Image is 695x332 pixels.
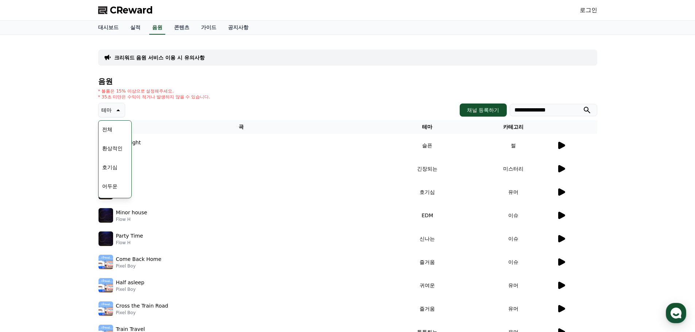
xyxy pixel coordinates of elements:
[99,178,120,194] button: 어두운
[116,255,162,263] p: Come Back Home
[116,263,162,269] p: Pixel Boy
[98,88,211,94] p: * 볼륨은 15% 이상으로 설정해주세요.
[470,134,556,157] td: 썰
[385,204,470,227] td: EDM
[94,231,140,249] a: 설정
[99,208,113,223] img: music
[99,301,113,316] img: music
[470,274,556,297] td: 유머
[385,227,470,250] td: 신나는
[470,227,556,250] td: 이슈
[116,240,143,246] p: Flow H
[116,279,144,286] p: Half asleep
[385,297,470,320] td: 즐거움
[48,231,94,249] a: 대화
[116,310,168,316] p: Pixel Boy
[385,274,470,297] td: 귀여운
[92,21,124,35] a: 대시보드
[99,278,113,293] img: music
[23,242,27,248] span: 홈
[98,94,211,100] p: * 35초 미만은 수익이 적거나 발생하지 않을 수 있습니다.
[116,139,141,147] p: Sad Night
[470,204,556,227] td: 이슈
[99,121,115,137] button: 전체
[114,54,205,61] a: 크리워드 음원 서비스 이용 시 유의사항
[116,302,168,310] p: Cross the Train Road
[149,21,165,35] a: 음원
[101,105,112,115] p: 테마
[385,120,470,134] th: 테마
[116,232,143,240] p: Party Time
[385,157,470,180] td: 긴장되는
[385,180,470,204] td: 호기심
[98,120,385,134] th: 곡
[580,6,597,15] a: 로그인
[124,21,146,35] a: 실적
[113,242,121,248] span: 설정
[470,180,556,204] td: 유머
[385,134,470,157] td: 슬픈
[385,250,470,274] td: 즐거움
[168,21,195,35] a: 콘텐츠
[2,231,48,249] a: 홈
[98,77,597,85] h4: 음원
[470,297,556,320] td: 유머
[99,231,113,246] img: music
[470,250,556,274] td: 이슈
[99,159,120,175] button: 호기심
[98,4,153,16] a: CReward
[110,4,153,16] span: CReward
[195,21,222,35] a: 가이드
[99,255,113,269] img: music
[67,242,76,248] span: 대화
[116,209,147,216] p: Minor house
[98,103,125,117] button: 테마
[99,140,126,156] button: 환상적인
[460,103,506,117] button: 채널 등록하기
[116,286,144,292] p: Pixel Boy
[470,157,556,180] td: 미스터리
[470,120,556,134] th: 카테고리
[116,216,147,222] p: Flow H
[222,21,254,35] a: 공지사항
